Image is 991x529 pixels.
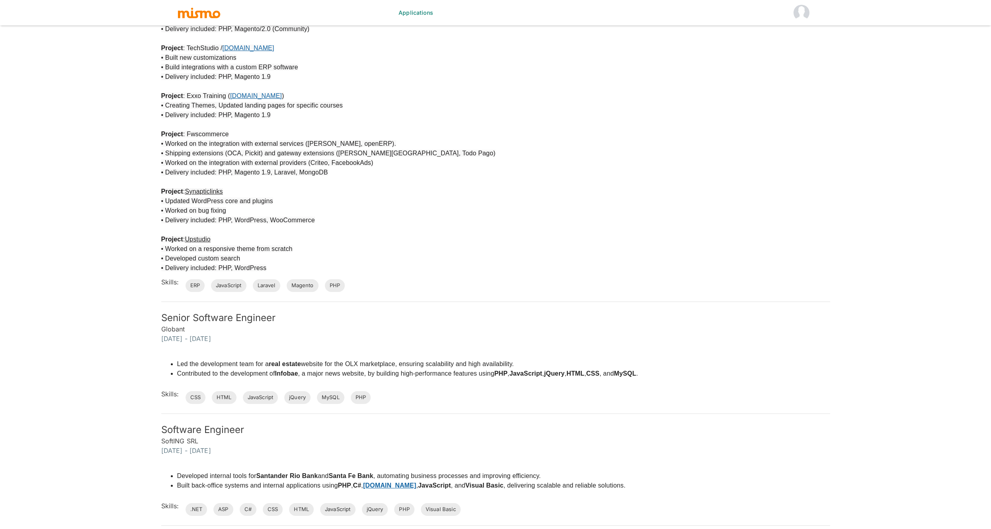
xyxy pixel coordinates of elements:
strong: JavaScript [418,482,451,489]
strong: CSS [586,370,599,377]
span: .NET [186,505,207,513]
strong: Project [161,92,183,99]
span: MySQL [317,394,344,402]
li: Led the development team for a website for the OLX marketplace, ensuring scalability and high ava... [177,359,638,369]
span: HTML [289,505,314,513]
a: [DOMAIN_NAME] [223,45,274,51]
span: HTML [212,394,237,402]
h6: [DATE] - [DATE] [161,334,830,343]
strong: PHP [338,482,351,489]
span: ASP [213,505,233,513]
span: : Exxo Training ( [183,92,230,99]
span: • Delivery included: PHP, Magento 1.9 [161,73,271,80]
strong: MySQL [614,370,636,377]
li: Built back-office systems and internal applications using , , , , and , delivering scalable and r... [177,481,626,490]
span: • Worked on a responsive theme from scratch [161,245,293,252]
span: JavaScript [211,282,246,290]
span: • Shipping extensions (OCA, Pickit) and gateway extensions ([PERSON_NAME][GEOGRAPHIC_DATA], Todo ... [161,150,496,157]
span: • Built new customizations [161,54,237,61]
span: ) [282,92,284,99]
strong: Project [161,131,183,137]
span: • Delivery included: PHP, WordPress [161,264,267,271]
span: CSS [263,505,283,513]
h6: Skills: [161,277,179,287]
span: • Delivery included: PHP, WordPress, WooCommerce [161,217,315,223]
span: • Delivery included: PHP, Magento/2.0 (Community) [161,25,310,32]
span: • Worked on bug fixing [161,207,226,214]
span: PHP [394,505,414,513]
span: jQuery [284,394,311,402]
h6: Skills: [161,389,179,399]
span: • Worked on the integration with external providers (Criteo, FacebookAds) [161,159,373,166]
strong: Infobae [275,370,298,377]
strong: Project [161,188,183,195]
strong: Visual Basic [465,482,504,489]
h6: Globant [161,324,830,334]
span: • Delivery included: PHP, Magento 1.9, Laravel, MongoDB [161,169,328,176]
strong: C# [353,482,362,489]
h6: Skills: [161,501,179,511]
span: : TechStudio / [183,45,223,51]
span: • Delivery included: PHP, Magento 1.9 [161,112,271,118]
strong: Project [161,236,183,243]
span: Magento [287,282,319,290]
img: Jinal HM [794,5,809,21]
span: Laravel [253,282,280,290]
span: • Worked on the integration with external services ([PERSON_NAME], openERP). [161,140,396,147]
a: [DOMAIN_NAME] [230,92,282,99]
span: PHP [325,282,345,290]
strong: JavaScript [509,370,542,377]
strong: HTML [567,370,584,377]
span: • Developed custom search [161,255,240,262]
h5: Software Engineer [161,423,830,436]
span: jQuery [362,505,388,513]
span: : [183,188,185,195]
span: CSS [186,394,205,402]
h6: [DATE] - [DATE] [161,446,830,455]
strong: Project [161,45,183,51]
strong: jQuery [544,370,565,377]
img: logo [177,7,221,19]
span: PHP [351,394,371,402]
li: Contributed to the development of , a major news website, by building high-performance features u... [177,369,638,378]
span: • Creating Themes, Updated landing pages for specific courses [161,102,343,109]
span: • Build integrations with a custom ERP software [161,64,298,71]
span: : [183,236,185,243]
strong: Santander Rio Bank [256,472,318,479]
a: Upstudio [185,236,210,243]
span: JavaScript [320,505,356,513]
span: : Fwscommerce [183,131,229,137]
a: Synapticlinks [185,188,223,195]
span: Visual Basic [421,505,461,513]
span: JavaScript [243,394,278,402]
span: • Updated WordPress core and plugins [161,198,273,204]
strong: PHP [494,370,507,377]
li: Developed internal tools for and , automating business processes and improving efficiency. [177,471,626,481]
span: ERP [186,282,205,290]
h6: SoftING SRL [161,436,830,446]
h5: Senior Software Engineer [161,312,830,324]
a: [DOMAIN_NAME] [363,482,416,489]
strong: Santa Fe Bank [328,472,373,479]
span: C# [240,505,256,513]
strong: real estate [269,361,301,367]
